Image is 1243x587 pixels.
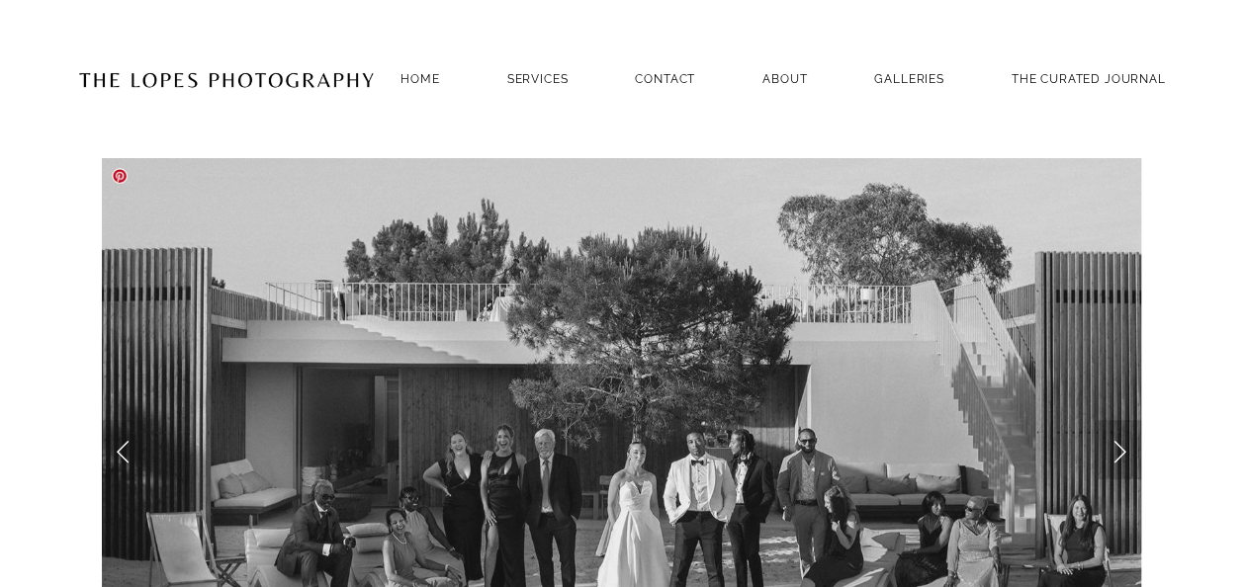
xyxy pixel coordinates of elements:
img: Portugal Wedding Photographer | The Lopes Photography [78,31,375,127]
a: Home [400,65,439,92]
a: THE CURATED JOURNAL [1012,65,1166,92]
a: Next Slide [1098,420,1141,479]
a: Pin it! [112,168,128,184]
a: GALLERIES [874,65,944,92]
a: ABOUT [762,65,807,92]
a: Previous Slide [102,420,145,479]
a: SERVICES [507,72,569,86]
a: Contact [635,65,695,92]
